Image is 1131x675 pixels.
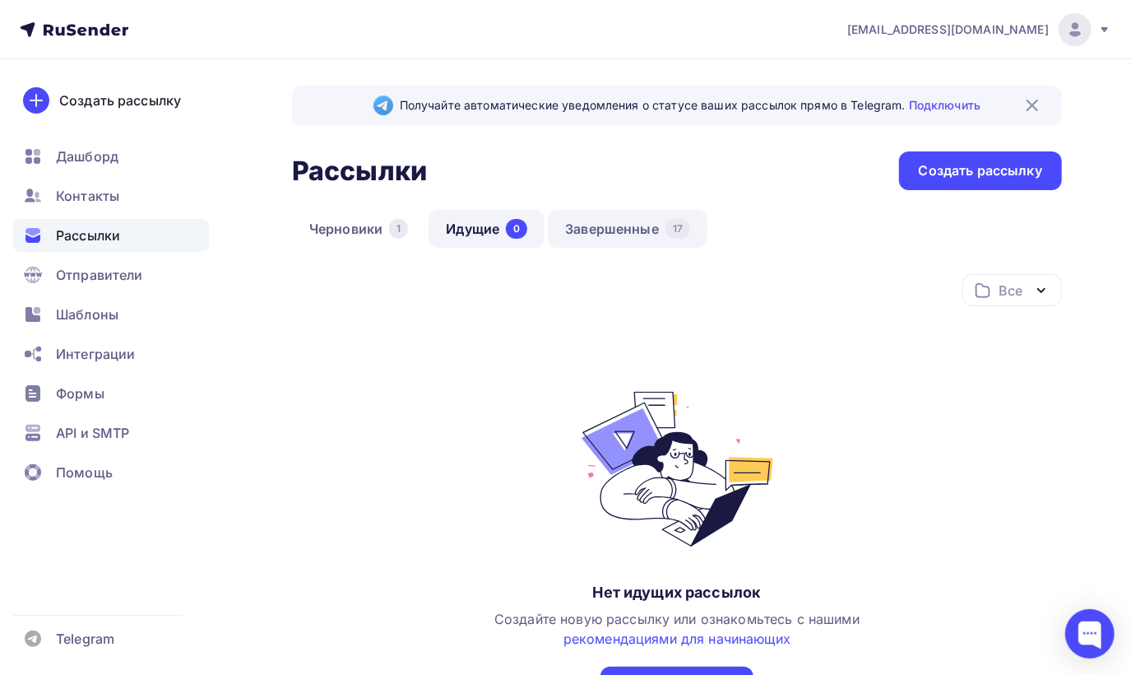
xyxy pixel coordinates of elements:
a: Подключить [909,98,980,112]
div: 1 [389,219,408,239]
a: [EMAIL_ADDRESS][DOMAIN_NAME] [847,13,1111,46]
span: Создайте новую рассылку или ознакомьтесь с нашими [494,611,860,647]
div: Создать рассылку [59,91,181,110]
a: рекомендациями для начинающих [563,631,790,647]
div: 17 [665,219,690,239]
a: Дашборд [13,140,209,173]
button: Все [962,274,1062,306]
h2: Рассылки [292,155,427,188]
span: Контакты [56,186,119,206]
a: Завершенные17 [548,210,707,248]
a: Отправители [13,258,209,291]
span: Отправители [56,265,143,285]
a: Идущие0 [429,210,545,248]
div: Нет идущих рассылок [593,583,762,603]
span: Дашборд [56,147,118,166]
span: [EMAIL_ADDRESS][DOMAIN_NAME] [847,21,1049,38]
a: Контакты [13,179,209,212]
a: Рассылки [13,219,209,252]
div: 0 [506,219,527,239]
a: Черновики1 [292,210,425,248]
div: Все [999,281,1022,300]
span: Помощь [56,463,113,482]
a: Шаблоны [13,298,209,331]
span: Telegram [56,629,114,649]
span: API и SMTP [56,423,129,443]
img: Telegram [373,95,393,115]
span: Получайте автоматические уведомления о статусе ваших рассылок прямо в Telegram. [400,97,980,114]
a: Формы [13,377,209,410]
span: Интеграции [56,344,135,364]
span: Формы [56,384,104,403]
div: Создать рассылку [919,161,1042,180]
span: Шаблоны [56,305,118,324]
span: Рассылки [56,226,120,245]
